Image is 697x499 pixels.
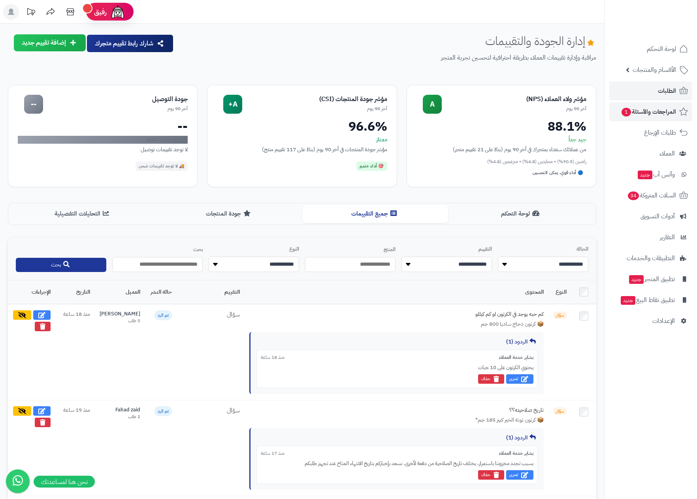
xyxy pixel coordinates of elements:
[423,95,442,114] div: A
[609,311,692,330] a: الإعدادات
[609,81,692,100] a: الطلبات
[609,249,692,268] a: التطبيقات والخدمات
[638,171,652,179] span: جديد
[621,106,676,117] span: المراجعات والأسئلة
[529,168,586,178] div: 🔵 أداء قوي، يمكن التحسين
[621,296,635,305] span: جديد
[302,205,448,223] button: جميع التقييمات
[629,275,644,284] span: جديد
[261,364,533,371] div: يحتوي الكرتون على 10 حبات
[620,295,675,306] span: تطبيق نقاط البيع
[481,320,544,328] span: 📦 كرتون دجاج ساديا 800 جم
[652,315,675,326] span: الإعدادات
[94,7,107,17] span: رفيق
[261,460,533,467] div: بسبب تجدد مخزوننا باستمرار، يختلف تاريخ الصلاحية من دفعة لأخرى. نسعد بإخباركم بتاريخ الانتهاء الم...
[100,318,140,324] div: 0 طلب
[356,161,387,171] div: 🎯 أداء متميز
[305,246,396,253] label: المنتج
[499,354,533,361] span: بشاير خدمة العملاء
[112,246,203,253] label: بحث
[100,414,140,420] div: 2 طلب
[217,120,387,133] div: 96.6%
[416,120,586,133] div: 88.1%
[609,39,692,58] a: لوحة التحكم
[498,246,588,253] label: الحالة
[628,191,639,200] span: 34
[548,280,571,304] th: النوع
[643,22,689,39] img: logo-2.png
[425,406,544,414] div: تاريخ صلاحيته؟؟
[154,310,172,320] span: تم الرد
[55,280,95,304] th: التاريخ
[506,470,533,480] button: تحرير
[416,136,586,144] div: جيد جداً
[227,406,240,415] span: سؤال
[261,354,284,361] span: منذ 18 ساعة
[609,291,692,310] a: تطبيق نقاط البيعجديد
[18,136,188,144] div: لا توجد بيانات كافية
[640,211,675,222] span: أدوات التسويق
[136,161,188,171] div: 🚚 لا توجد تقييمات شحن
[647,43,676,54] span: لوحة التحكم
[633,64,676,75] span: الأقسام والمنتجات
[223,95,242,114] div: A+
[24,95,43,114] div: --
[553,311,567,319] span: سؤال
[145,280,177,304] th: حالة النشر
[609,165,692,184] a: وآتس آبجديد
[609,102,692,121] a: المراجعات والأسئلة1
[18,145,188,154] div: لا توجد تقييمات توصيل
[442,105,586,112] div: آخر 90 يوم
[242,105,387,112] div: آخر 90 يوم
[553,407,567,415] span: سؤال
[416,158,586,165] div: راضين (90.5%) • محايدين (4.8%) • منزعجين (4.8%)
[110,4,126,20] img: ai-face.png
[660,232,675,243] span: التقارير
[609,186,692,205] a: السلات المتروكة34
[43,95,188,104] div: جودة التوصيل
[658,85,676,96] span: الطلبات
[156,205,302,223] button: جودة المنتجات
[177,280,245,304] th: التقييم
[448,205,594,223] button: لوحة التحكم
[442,95,586,104] div: مؤشر ولاء العملاء (NPS)
[628,274,675,285] span: تطبيق المتجر
[478,374,504,384] button: حذف
[416,145,586,154] div: من عملائك سعداء بمتجرك في آخر 90 يوم (بناءً على 21 تقييم متجر)
[627,253,675,264] span: التطبيقات والخدمات
[21,4,41,22] a: تحديثات المنصة
[401,246,492,253] label: التقييم
[609,207,692,226] a: أدوات التسويق
[10,205,156,223] button: التحليلات التفصيلية
[242,95,387,104] div: مؤشر جودة المنتجات (CSI)
[506,374,533,384] button: تحرير
[95,280,145,304] th: العميل
[256,338,538,346] div: الردود (1)
[55,400,95,496] td: منذ 19 ساعة
[475,416,544,424] span: 📦 كرتون تونة الخير كبير 185 جم*
[100,406,140,414] div: Fahad zaid
[245,280,548,304] th: المحتوى
[499,450,533,457] span: بشاير خدمة العملاء
[659,148,675,159] span: العملاء
[55,304,95,400] td: منذ 18 ساعة
[627,190,676,201] span: السلات المتروكة
[18,120,188,133] div: --
[180,53,596,62] p: مراقبة وإدارة تقييمات العملاء بطريقة احترافية لتحسين تجربة المتجر
[100,310,140,318] div: [PERSON_NAME]
[637,169,675,180] span: وآتس آب
[154,406,172,416] span: تم الرد
[227,310,240,319] span: سؤال
[609,228,692,247] a: التقارير
[609,270,692,289] a: تطبيق المتجرجديد
[256,434,538,442] div: الردود (1)
[609,123,692,142] a: طلبات الإرجاع
[87,35,173,52] button: شارك رابط تقييم متجرك
[261,450,284,457] span: منذ 17 ساعة
[478,470,504,480] button: حذف
[217,136,387,144] div: ممتاز
[16,258,106,272] button: بحث
[644,127,676,138] span: طلبات الإرجاع
[209,246,299,253] label: النوع
[609,144,692,163] a: العملاء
